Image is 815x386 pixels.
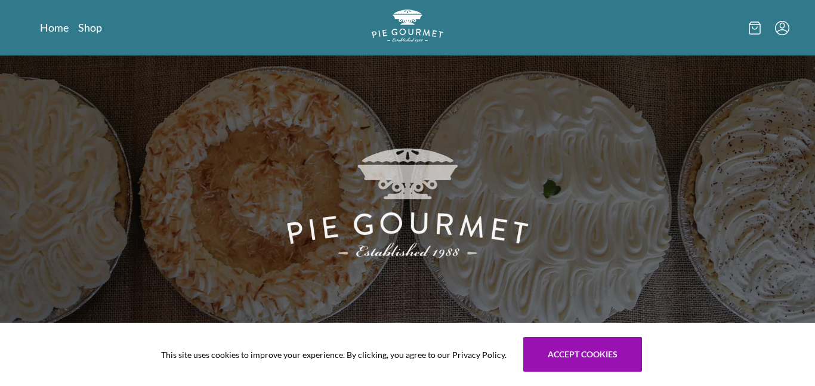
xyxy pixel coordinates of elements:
[775,21,789,35] button: Menu
[372,10,443,42] img: logo
[372,10,443,46] a: Logo
[161,348,507,361] span: This site uses cookies to improve your experience. By clicking, you agree to our Privacy Policy.
[523,337,642,372] button: Accept cookies
[78,20,102,35] a: Shop
[40,20,69,35] a: Home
